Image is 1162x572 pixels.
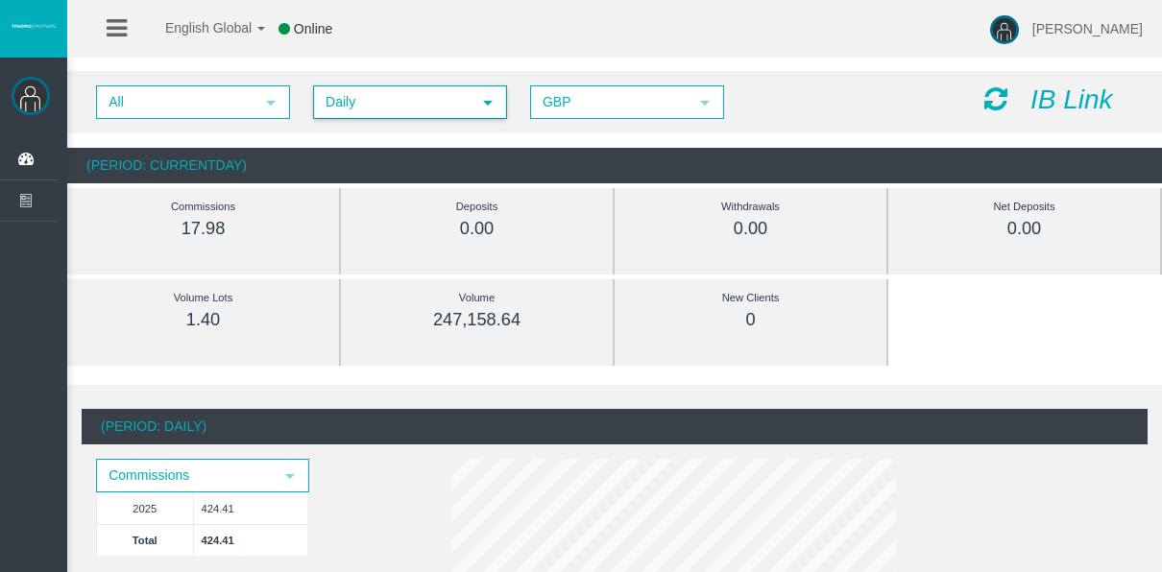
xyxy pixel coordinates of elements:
[67,148,1162,183] div: (Period: CurrentDay)
[282,468,298,484] span: select
[140,20,252,36] span: English Global
[384,309,569,331] div: 247,158.64
[697,95,713,110] span: select
[263,95,278,110] span: select
[932,218,1117,240] div: 0.00
[532,87,688,117] span: GBP
[294,21,332,36] span: Online
[110,196,296,218] div: Commissions
[98,87,254,117] span: All
[932,196,1117,218] div: Net Deposits
[658,287,843,309] div: New Clients
[384,287,569,309] div: Volume
[82,409,1148,444] div: (Period: Daily)
[97,492,194,524] td: 2025
[110,287,296,309] div: Volume Lots
[193,524,307,556] td: 424.41
[990,15,1019,44] img: user-image
[315,87,471,117] span: Daily
[658,309,843,331] div: 0
[193,492,307,524] td: 424.41
[10,22,58,30] img: logo.svg
[1032,21,1143,36] span: [PERSON_NAME]
[480,95,496,110] span: select
[658,218,843,240] div: 0.00
[658,196,843,218] div: Withdrawals
[984,85,1007,112] i: Reload Dashboard
[1030,84,1113,114] i: IB Link
[110,309,296,331] div: 1.40
[110,218,296,240] div: 17.98
[384,218,569,240] div: 0.00
[384,196,569,218] div: Deposits
[97,524,194,556] td: Total
[98,461,273,490] span: Commissions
